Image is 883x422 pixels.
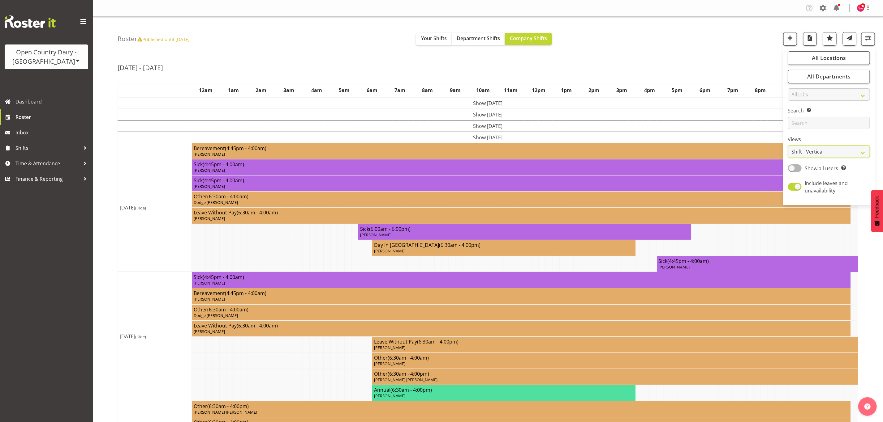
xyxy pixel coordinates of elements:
th: 7pm [719,83,747,97]
span: (6:30am - 4:00pm) [388,370,429,377]
th: 4am [303,83,331,97]
button: Add a new shift [783,32,797,46]
h4: Roster [118,35,190,42]
th: 7am [386,83,414,97]
span: Dodge [PERSON_NAME] [194,200,238,205]
label: Search [788,107,870,114]
span: Shifts [15,143,80,153]
span: Inbox [15,128,90,137]
span: Dashboard [15,97,90,106]
h4: Other [194,403,849,409]
td: Show [DATE] [118,132,858,143]
span: (Hide) [135,205,146,211]
h4: Bereavement [194,290,849,296]
h4: Other [374,371,856,377]
th: 1am [219,83,247,97]
span: All Departments [807,73,851,80]
span: (6:30am - 4:00am) [388,354,429,361]
span: (6:30am - 4:00pm) [207,403,249,410]
th: 5am [330,83,358,97]
h4: Leave Without Pay [374,339,856,345]
span: Published until [DATE] [137,36,190,42]
span: [PERSON_NAME] [194,184,225,189]
h4: Bereavement [194,145,849,151]
span: [PERSON_NAME] [374,248,405,254]
th: 9pm [774,83,802,97]
td: Show [DATE] [118,120,858,132]
button: All Locations [788,51,870,65]
th: 2am [247,83,275,97]
button: Department Shifts [452,33,505,45]
span: (6:30am - 4:00am) [207,306,248,313]
span: (4:45pm - 4:00am) [225,290,266,297]
h4: Sick [360,226,689,232]
span: [PERSON_NAME] [194,216,225,221]
th: 12pm [525,83,553,97]
th: 3am [275,83,303,97]
input: Search [788,117,870,129]
span: [PERSON_NAME] [360,232,391,238]
span: Company Shifts [510,35,547,42]
label: Views [788,136,870,143]
span: Department Shifts [457,35,500,42]
span: [PERSON_NAME] [194,296,225,302]
h4: Annual [374,387,634,393]
button: Your Shifts [416,33,452,45]
span: Include leaves and unavailability [805,180,848,194]
span: [PERSON_NAME] [194,329,225,334]
span: (6:30am - 4:00am) [207,193,248,200]
h4: Sick [194,161,849,167]
h4: Other [194,306,849,313]
span: [PERSON_NAME] [PERSON_NAME] [374,377,437,382]
td: [DATE] [118,272,192,401]
span: (6:30am - 4:00pm) [417,338,459,345]
span: (Hide) [135,334,146,340]
span: Finance & Reporting [15,174,80,184]
span: All Locations [812,54,846,61]
h4: Leave Without Pay [194,323,849,329]
td: Show [DATE] [118,97,858,109]
h4: Sick [194,177,849,184]
span: Time & Attendance [15,159,80,168]
button: Download a PDF of the roster according to the set date range. [803,32,817,46]
h4: Other [194,193,849,200]
span: Roster [15,112,90,122]
span: [PERSON_NAME] [PERSON_NAME] [194,409,257,415]
th: 8pm [747,83,775,97]
span: [PERSON_NAME] [374,361,405,366]
button: Company Shifts [505,33,552,45]
td: [DATE] [118,143,192,272]
th: 6pm [691,83,719,97]
span: (4:45pm - 4:00am) [225,145,266,152]
h4: Sick [659,258,856,264]
img: Rosterit website logo [5,15,56,28]
th: 10am [469,83,497,97]
span: Feedback [874,196,880,218]
span: (4:45pm - 4:00am) [203,177,244,184]
span: Show all users [805,165,838,172]
button: All Departments [788,70,870,83]
span: (4:45pm - 4:00am) [203,161,244,168]
th: 8am [414,83,441,97]
img: help-xxl-2.png [864,403,871,410]
th: 6am [358,83,386,97]
span: (4:45pm - 4:00am) [203,274,244,281]
span: (4:45pm - 4:00am) [668,258,709,264]
span: [PERSON_NAME] [194,167,225,173]
button: Send a list of all shifts for the selected filtered period to all rostered employees. [843,32,856,46]
span: (6:30am - 4:00pm) [390,386,432,393]
th: 9am [441,83,469,97]
th: 3pm [608,83,636,97]
img: stacey-allen7479.jpg [857,4,864,12]
span: (6:30am - 4:00am) [237,322,278,329]
h2: [DATE] - [DATE] [118,64,163,72]
th: 2pm [580,83,608,97]
th: 4pm [636,83,664,97]
span: Your Shifts [421,35,447,42]
span: [PERSON_NAME] [194,280,225,286]
h4: Other [374,355,856,361]
span: (6:30am - 4:00am) [237,209,278,216]
span: [PERSON_NAME] [374,393,405,399]
td: Show [DATE] [118,109,858,120]
span: [PERSON_NAME] [374,345,405,350]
